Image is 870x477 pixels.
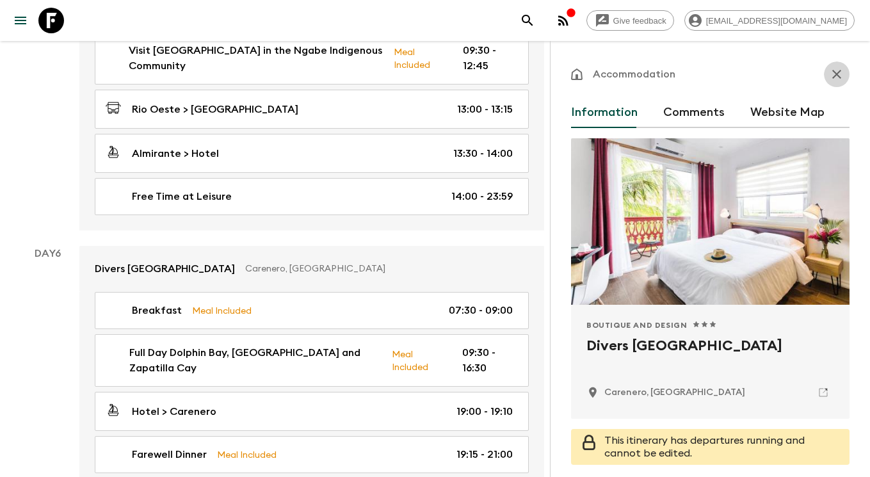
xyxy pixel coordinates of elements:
[394,45,442,72] p: Meal Included
[95,292,529,329] a: BreakfastMeal Included07:30 - 09:00
[392,347,442,374] p: Meal Included
[456,447,513,462] p: 19:15 - 21:00
[586,10,674,31] a: Give feedback
[451,189,513,204] p: 14:00 - 23:59
[663,97,725,128] button: Comments
[456,404,513,419] p: 19:00 - 19:10
[515,8,540,33] button: search adventures
[571,97,638,128] button: Information
[604,386,745,399] p: Carenero, Panama
[217,448,277,462] p: Meal Included
[132,303,182,318] p: Breakfast
[699,16,854,26] span: [EMAIL_ADDRESS][DOMAIN_NAME]
[15,246,79,261] p: Day 6
[453,146,513,161] p: 13:30 - 14:00
[684,10,855,31] div: [EMAIL_ADDRESS][DOMAIN_NAME]
[606,16,673,26] span: Give feedback
[571,138,850,305] div: Photo of Divers Paradise Boutique Hotel
[463,43,513,74] p: 09:30 - 12:45
[95,392,529,431] a: Hotel > Carenero19:00 - 19:10
[95,436,529,473] a: Farewell DinnerMeal Included19:15 - 21:00
[132,447,207,462] p: Farewell Dinner
[132,404,216,419] p: Hotel > Carenero
[586,320,687,330] span: Boutique and Design
[8,8,33,33] button: menu
[95,334,529,387] a: Full Day Dolphin Bay, [GEOGRAPHIC_DATA] and Zapatilla CayMeal Included09:30 - 16:30
[462,345,513,376] p: 09:30 - 16:30
[457,102,513,117] p: 13:00 - 13:15
[95,134,529,173] a: Almirante > Hotel13:30 - 14:00
[95,178,529,215] a: Free Time at Leisure14:00 - 23:59
[586,336,834,376] h2: Divers [GEOGRAPHIC_DATA]
[132,146,219,161] p: Almirante > Hotel
[245,263,519,275] p: Carenero, [GEOGRAPHIC_DATA]
[593,67,675,82] p: Accommodation
[95,261,235,277] p: Divers [GEOGRAPHIC_DATA]
[750,97,825,128] button: Website Map
[79,246,544,292] a: Divers [GEOGRAPHIC_DATA]Carenero, [GEOGRAPHIC_DATA]
[129,345,382,376] p: Full Day Dolphin Bay, [GEOGRAPHIC_DATA] and Zapatilla Cay
[192,303,252,318] p: Meal Included
[449,303,513,318] p: 07:30 - 09:00
[132,102,298,117] p: Rio Oeste > [GEOGRAPHIC_DATA]
[95,32,529,85] a: Visit [GEOGRAPHIC_DATA] in the Ngabe Indigenous CommunityMeal Included09:30 - 12:45
[95,90,529,129] a: Rio Oeste > [GEOGRAPHIC_DATA]13:00 - 13:15
[132,189,232,204] p: Free Time at Leisure
[604,435,805,458] span: This itinerary has departures running and cannot be edited.
[129,43,383,74] p: Visit [GEOGRAPHIC_DATA] in the Ngabe Indigenous Community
